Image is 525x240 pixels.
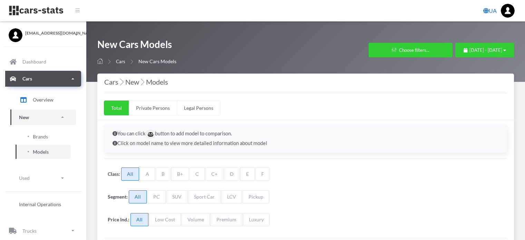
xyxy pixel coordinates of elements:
[205,167,223,181] span: C+
[138,58,176,64] span: New Cars Models
[10,197,76,211] a: Internal Operations
[121,167,139,181] span: All
[19,201,61,208] span: Internal Operations
[16,129,71,144] a: Brands
[104,125,507,153] div: You can click button to add model to comparison. Click on model name to view more detailed inform...
[33,96,54,103] span: Overview
[33,133,48,140] span: Brands
[221,190,242,203] span: LCV
[5,223,81,239] a: Trucks
[33,148,49,155] span: Models
[189,167,205,181] span: C
[10,170,76,186] a: Used
[501,4,515,18] img: ...
[97,38,176,54] h1: New Cars Models
[22,57,46,66] p: Dashboard
[255,167,270,181] span: F
[108,170,120,177] label: Class:
[166,190,187,203] span: SUV
[108,193,128,200] label: Segment:
[104,76,507,87] h4: Cars New Models
[129,190,147,203] span: All
[9,28,78,36] a: [EMAIL_ADDRESS][DOMAIN_NAME]
[182,213,210,226] span: Volume
[455,43,514,57] button: [DATE] - [DATE]
[10,91,76,108] a: Overview
[5,71,81,87] a: Cars
[480,4,499,18] a: UA
[19,174,30,182] p: Used
[156,167,171,181] span: B
[16,145,71,159] a: Models
[22,74,32,83] p: Cars
[177,100,221,115] a: Legal Persons
[104,100,129,115] a: Total
[108,216,129,223] label: Price Ind.:
[240,167,255,181] span: E
[149,213,181,226] span: Low Cost
[211,213,242,226] span: Premium
[469,47,502,53] span: [DATE] - [DATE]
[243,190,269,203] span: Pickup
[224,167,240,181] span: D
[243,213,270,226] span: Luxury
[19,113,29,122] p: New
[369,43,453,57] button: Choose filters...
[140,167,155,181] span: A
[10,109,76,125] a: New
[116,59,125,64] a: Cars
[171,167,189,181] span: B+
[130,213,148,226] span: All
[188,190,221,203] span: Sport Car
[129,100,177,115] a: Private Persons
[9,5,64,16] img: navbar brand
[5,54,81,70] a: Dashboard
[147,190,166,203] span: PC
[25,30,78,36] span: [EMAIL_ADDRESS][DOMAIN_NAME]
[22,227,37,235] p: Trucks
